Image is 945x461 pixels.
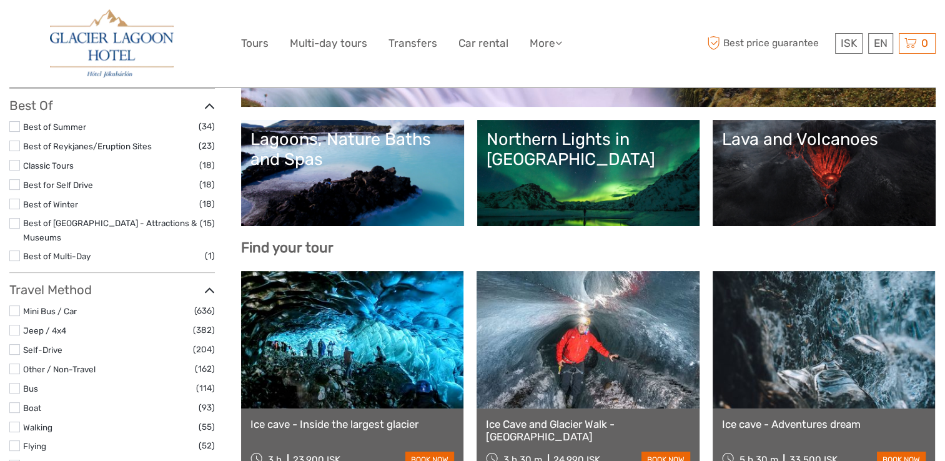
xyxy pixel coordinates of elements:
[199,400,215,415] span: (93)
[9,282,215,297] h3: Travel Method
[23,180,93,190] a: Best for Self Drive
[199,158,215,172] span: (18)
[199,439,215,453] span: (52)
[196,381,215,395] span: (114)
[704,33,832,54] span: Best price guarantee
[23,441,46,451] a: Flying
[250,418,454,430] a: Ice cave - Inside the largest glacier
[194,304,215,318] span: (636)
[23,306,77,316] a: Mini Bus / Car
[868,33,893,54] div: EN
[144,19,159,34] button: Open LiveChat chat widget
[722,129,926,217] a: Lava and Volcanoes
[199,139,215,153] span: (23)
[23,384,38,394] a: Bus
[486,418,690,444] a: Ice Cave and Glacier Walk - [GEOGRAPHIC_DATA]
[722,129,926,149] div: Lava and Volcanoes
[199,420,215,434] span: (55)
[50,9,174,77] img: 2790-86ba44ba-e5e5-4a53-8ab7-28051417b7bc_logo_big.jpg
[458,34,508,52] a: Car rental
[23,218,197,242] a: Best of [GEOGRAPHIC_DATA] - Attractions & Museums
[487,129,691,217] a: Northern Lights in [GEOGRAPHIC_DATA]
[193,323,215,337] span: (382)
[919,37,930,49] span: 0
[193,342,215,357] span: (204)
[23,161,74,171] a: Classic Tours
[23,364,96,374] a: Other / Non-Travel
[23,422,52,432] a: Walking
[241,239,334,256] b: Find your tour
[250,129,455,217] a: Lagoons, Nature Baths and Spas
[530,34,562,52] a: More
[241,34,269,52] a: Tours
[23,325,66,335] a: Jeep / 4x4
[17,22,141,32] p: We're away right now. Please check back later!
[23,251,91,261] a: Best of Multi-Day
[23,345,62,355] a: Self-Drive
[199,119,215,134] span: (34)
[9,98,215,113] h3: Best Of
[205,249,215,263] span: (1)
[722,418,926,430] a: Ice cave - Adventures dream
[199,197,215,211] span: (18)
[250,129,455,170] div: Lagoons, Nature Baths and Spas
[195,362,215,376] span: (162)
[23,141,152,151] a: Best of Reykjanes/Eruption Sites
[487,129,691,170] div: Northern Lights in [GEOGRAPHIC_DATA]
[199,177,215,192] span: (18)
[23,199,78,209] a: Best of Winter
[23,403,41,413] a: Boat
[841,37,857,49] span: ISK
[200,216,215,230] span: (15)
[388,34,437,52] a: Transfers
[290,34,367,52] a: Multi-day tours
[23,122,86,132] a: Best of Summer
